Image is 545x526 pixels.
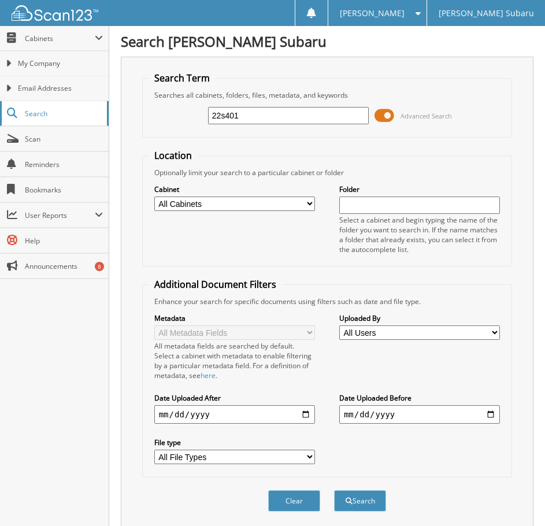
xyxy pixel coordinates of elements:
span: Cabinets [25,34,95,43]
label: Metadata [154,313,315,323]
span: [PERSON_NAME] [340,10,405,17]
div: Searches all cabinets, folders, files, metadata, and keywords [149,90,506,100]
span: Scan [25,134,103,144]
input: end [339,405,500,424]
legend: Additional Document Filters [149,278,282,291]
div: 8 [95,262,104,271]
div: Optionally limit your search to a particular cabinet or folder [149,168,506,177]
label: Date Uploaded Before [339,393,500,403]
span: Help [25,236,103,246]
button: Clear [268,490,320,512]
span: Advanced Search [401,112,452,120]
span: User Reports [25,210,95,220]
span: Bookmarks [25,185,103,195]
div: Enhance your search for specific documents using filters such as date and file type. [149,297,506,306]
div: Select a cabinet and begin typing the name of the folder you want to search in. If the name match... [339,215,500,254]
h1: Search [PERSON_NAME] Subaru [121,32,533,51]
span: Search [25,109,101,118]
label: Folder [339,184,500,194]
div: All metadata fields are searched by default. Select a cabinet with metadata to enable filtering b... [154,341,315,380]
label: Cabinet [154,184,315,194]
label: Date Uploaded After [154,393,315,403]
span: My Company [18,58,103,69]
label: Uploaded By [339,313,500,323]
a: here [201,371,216,380]
button: Search [334,490,386,512]
img: scan123-logo-white.svg [12,5,98,21]
span: Announcements [25,261,103,271]
input: start [154,405,315,424]
span: Email Addresses [18,83,103,94]
span: [PERSON_NAME] Subaru [439,10,534,17]
legend: Search Term [149,72,216,84]
span: Reminders [25,160,103,169]
iframe: Chat Widget [487,471,545,526]
legend: Location [149,149,198,162]
label: File type [154,438,315,447]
